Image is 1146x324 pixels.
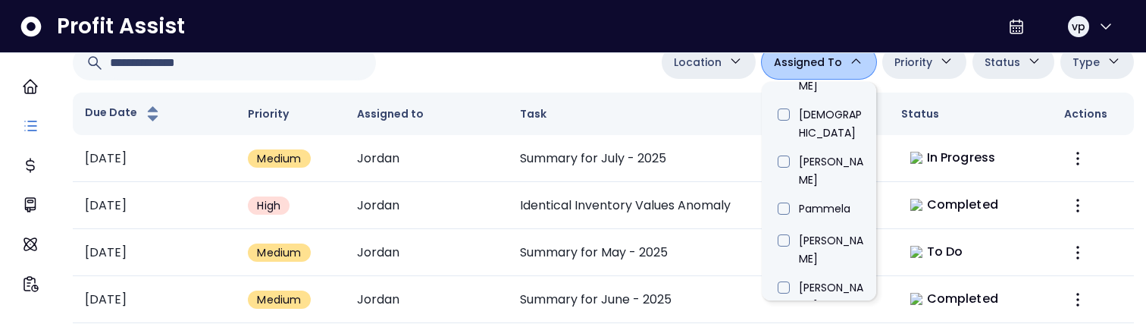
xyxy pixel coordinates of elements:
[508,135,889,182] td: Summary for July - 2025
[508,93,889,135] th: Task
[1064,239,1091,266] button: More
[985,53,1020,71] span: Status
[345,276,508,323] td: Jordan
[508,182,889,229] td: Identical Inventory Values Anomaly
[927,149,995,167] span: In Progress
[1072,53,1100,71] span: Type
[86,54,104,72] svg: Search icon
[927,243,963,261] span: To Do
[73,135,236,182] td: [DATE]
[889,93,1052,135] th: Status
[927,290,998,308] span: Completed
[910,152,922,164] img: in-progress
[910,246,922,258] img: todo
[257,245,301,260] span: Medium
[85,105,162,123] button: Due Date
[345,182,508,229] td: Jordan
[1064,192,1091,219] button: More
[1064,286,1091,313] button: More
[774,53,842,71] span: Assigned To
[345,93,508,135] th: Assigned to
[57,13,185,40] span: Profit Assist
[1064,145,1091,172] button: More
[73,276,236,323] td: [DATE]
[345,135,508,182] td: Jordan
[674,53,722,71] span: Location
[910,199,922,211] img: completed
[910,293,922,305] img: completed
[1052,93,1134,135] th: Actions
[257,198,280,213] span: High
[73,182,236,229] td: [DATE]
[73,229,236,276] td: [DATE]
[345,229,508,276] td: Jordan
[508,229,889,276] td: Summary for May - 2025
[508,276,889,323] td: Summary for June - 2025
[1072,19,1085,34] span: vp
[236,93,345,135] th: Priority
[257,151,301,166] span: Medium
[894,53,932,71] span: Priority
[257,292,301,307] span: Medium
[927,196,998,214] span: Completed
